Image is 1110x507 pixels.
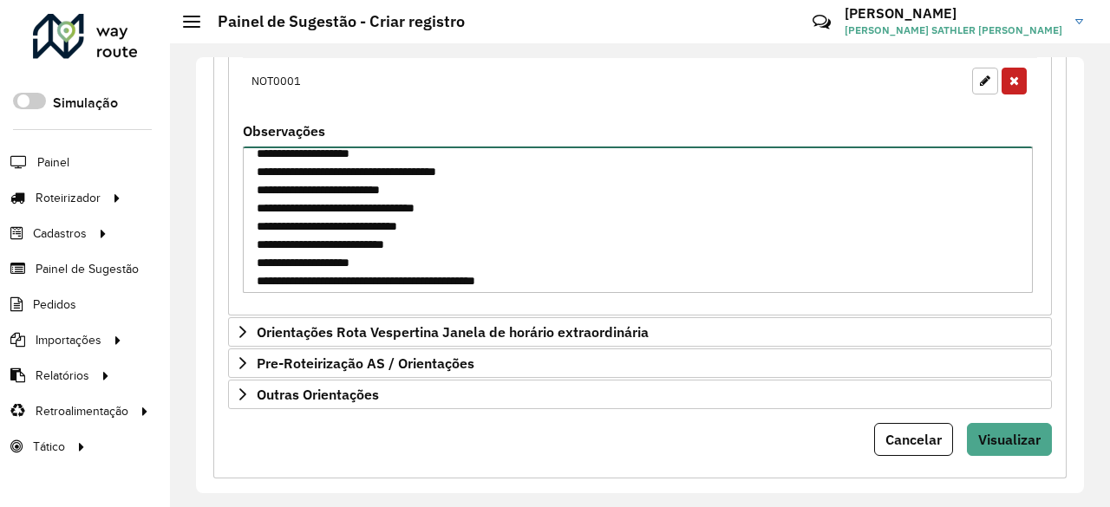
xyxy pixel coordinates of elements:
label: Observações [243,120,325,141]
h3: [PERSON_NAME] [845,5,1062,22]
span: Orientações Rota Vespertina Janela de horário extraordinária [257,325,649,339]
span: Pedidos [33,296,76,314]
span: Relatórios [36,367,89,385]
span: Pre-Roteirização AS / Orientações [257,356,474,370]
a: Outras Orientações [228,380,1052,409]
span: [PERSON_NAME] SATHLER [PERSON_NAME] [845,23,1062,38]
span: Outras Orientações [257,387,379,401]
span: Painel [37,153,69,172]
h2: Painel de Sugestão - Criar registro [200,12,465,31]
span: Roteirizador [36,189,101,207]
label: Simulação [53,93,118,114]
a: Pre-Roteirização AS / Orientações [228,348,1052,378]
span: Retroalimentação [36,402,128,420]
a: Contato Rápido [803,3,840,41]
span: Tático [33,438,65,456]
span: Painel de Sugestão [36,260,139,278]
span: Cadastros [33,224,87,243]
button: Visualizar [967,423,1052,456]
td: NOT0001 [243,58,337,103]
button: Cancelar [874,423,953,456]
span: Importações [36,331,101,349]
a: Orientações Rota Vespertina Janela de horário extraordinária [228,317,1052,347]
span: Visualizar [978,431,1041,448]
span: Cancelar [885,431,942,448]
